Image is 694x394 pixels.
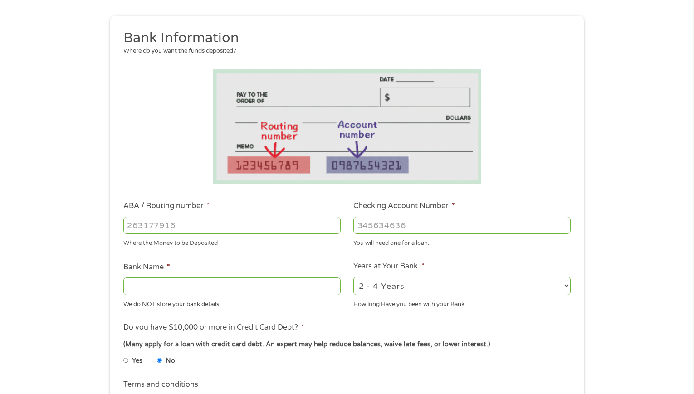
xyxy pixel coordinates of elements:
[123,201,210,211] label: ABA / Routing number
[123,380,198,389] label: Terms and conditions
[353,236,571,248] div: You will need one for a loan.
[123,340,571,350] div: (Many apply for a loan with credit card debt. An expert may help reduce balances, waive late fees...
[353,217,571,234] input: 345634636
[123,29,564,47] h2: Bank Information
[213,69,481,184] img: Routing number location
[123,217,341,234] input: 263177916
[132,356,142,366] label: Yes
[123,47,564,56] div: Where do you want the funds deposited?
[123,297,341,309] div: We do NOT store your bank details!
[123,236,341,248] div: Where the Money to be Deposited
[123,323,304,332] label: Do you have $10,000 or more in Credit Card Debt?
[353,262,424,271] label: Years at Your Bank
[353,201,455,211] label: Checking Account Number
[353,297,571,309] div: How long Have you been with your Bank
[123,263,170,272] label: Bank Name
[166,356,175,366] label: No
